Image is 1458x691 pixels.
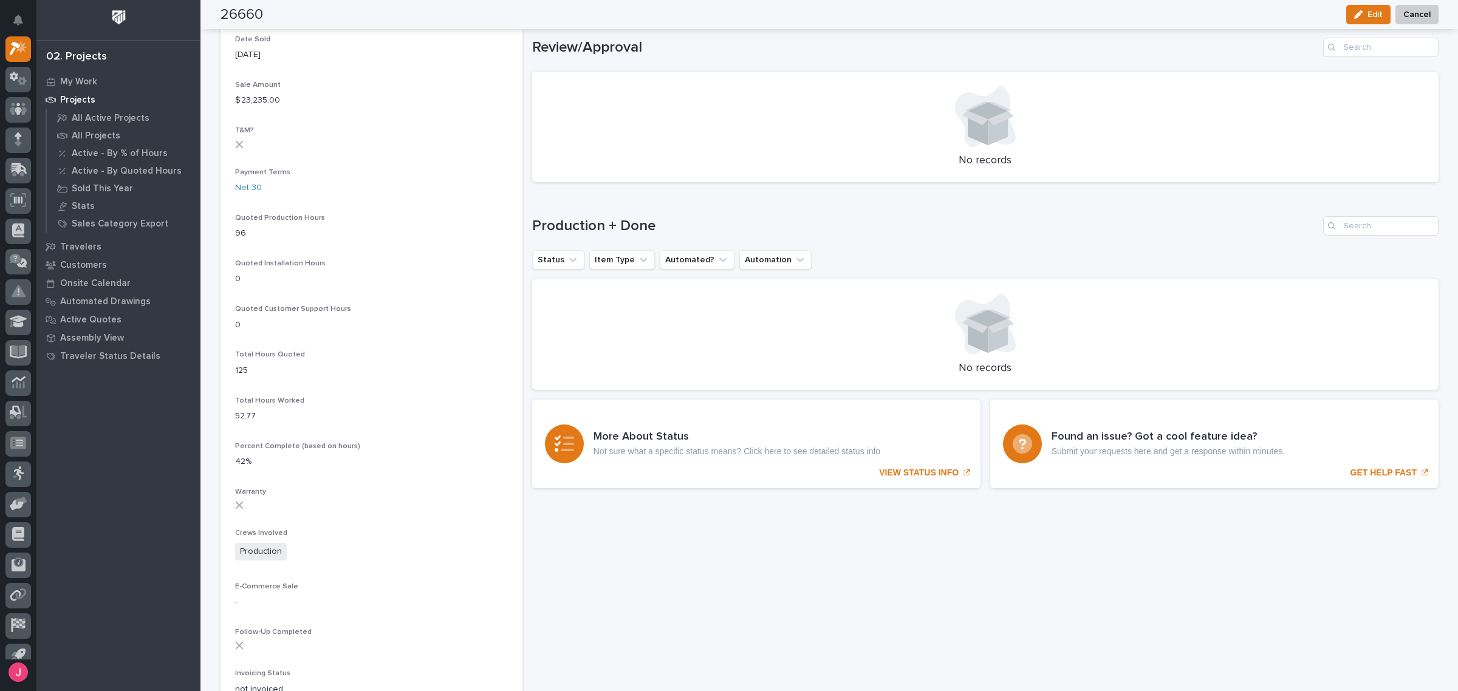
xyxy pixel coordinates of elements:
p: $ 23,235.00 [235,94,508,107]
div: 02. Projects [46,50,107,64]
button: Status [532,250,584,270]
button: Cancel [1395,5,1439,24]
p: No records [547,362,1424,375]
p: GET HELP FAST [1350,468,1417,478]
a: Sales Category Export [47,215,200,232]
a: GET HELP FAST [990,400,1439,488]
span: Follow-Up Completed [235,628,312,636]
button: Edit [1346,5,1391,24]
a: Traveler Status Details [36,347,200,365]
a: Stats [47,197,200,214]
button: Notifications [5,7,31,33]
p: Sold This Year [72,183,133,194]
p: 42% [235,455,508,468]
h3: More About Status [594,431,880,444]
span: Quoted Installation Hours [235,260,326,267]
p: 52.77 [235,410,508,423]
h2: 26660 [221,6,263,24]
p: Not sure what a specific status means? Click here to see detailed status info [594,446,880,457]
a: Automated Drawings [36,292,200,310]
p: Travelers [60,242,101,253]
h1: Production + Done [532,217,1318,235]
span: Edit [1367,9,1383,20]
span: T&M? [235,127,254,134]
span: Quoted Customer Support Hours [235,305,351,313]
p: 0 [235,319,508,332]
p: Onsite Calendar [60,278,131,289]
span: Payment Terms [235,169,290,176]
span: Production [235,543,287,560]
input: Search [1323,216,1439,236]
p: Assembly View [60,333,124,344]
img: Workspace Logo [108,6,130,29]
a: Active Quotes [36,310,200,328]
span: Total Hours Quoted [235,351,305,358]
span: Sale Amount [235,81,281,89]
span: Warranty [235,488,266,495]
p: [DATE] [235,49,508,61]
button: Automation [739,250,812,270]
p: All Projects [72,131,120,141]
p: Stats [72,201,95,212]
button: users-avatar [5,659,31,685]
span: Crews Involved [235,529,287,537]
a: Customers [36,256,200,274]
span: Cancel [1403,7,1431,22]
a: All Projects [47,127,200,144]
p: 0 [235,273,508,285]
a: Projects [36,90,200,109]
a: Assembly View [36,328,200,347]
input: Search [1323,38,1439,57]
p: Submit your requests here and get a response within minutes. [1052,446,1285,457]
a: Active - By Quoted Hours [47,162,200,179]
p: Active Quotes [60,315,122,325]
button: Automated? [660,250,734,270]
div: Notifications [15,15,31,34]
span: Invoicing Status [235,670,290,677]
p: - [235,596,508,608]
button: Item Type [589,250,655,270]
p: Projects [60,95,95,106]
span: E-Commerce Sale [235,583,298,590]
p: No records [547,154,1424,168]
p: 96 [235,227,508,240]
a: Onsite Calendar [36,274,200,292]
span: Quoted Production Hours [235,214,325,222]
h1: Review/Approval [532,39,1318,56]
p: Traveler Status Details [60,351,160,362]
p: VIEW STATUS INFO [879,468,959,478]
h3: Found an issue? Got a cool feature idea? [1052,431,1285,444]
p: Sales Category Export [72,219,168,230]
a: Travelers [36,237,200,256]
a: VIEW STATUS INFO [532,400,981,488]
p: Active - By % of Hours [72,148,168,159]
a: All Active Projects [47,109,200,126]
p: Customers [60,260,107,271]
a: Sold This Year [47,180,200,197]
span: Date Sold [235,36,270,43]
a: Net 30 [235,182,262,194]
a: Active - By % of Hours [47,145,200,162]
p: My Work [60,77,97,87]
p: Active - By Quoted Hours [72,166,182,177]
p: Automated Drawings [60,296,151,307]
span: Total Hours Worked [235,397,304,404]
p: All Active Projects [72,113,149,124]
a: My Work [36,72,200,90]
span: Percent Complete (based on hours) [235,443,360,450]
p: 125 [235,364,508,377]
